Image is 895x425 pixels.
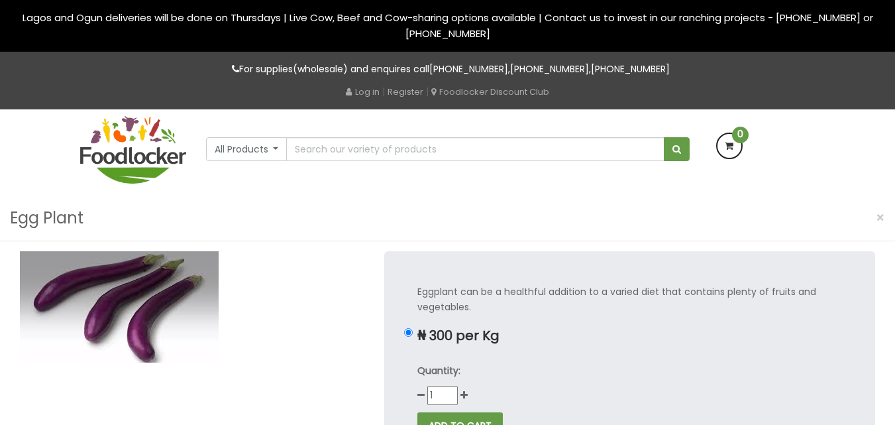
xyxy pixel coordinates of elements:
[23,11,873,40] span: Lagos and Ogun deliveries will be done on Thursdays | Live Cow, Beef and Cow-sharing options avai...
[80,116,186,184] img: FoodLocker
[404,328,413,337] input: ₦ 300 per Kg
[417,284,842,315] p: Eggplant can be a healthful addition to a varied diet that contains plenty of fruits and vegetables.
[732,127,749,143] span: 0
[382,85,385,98] span: |
[869,204,892,231] button: Close
[510,62,589,76] a: [PHONE_NUMBER]
[417,328,842,343] p: ₦ 300 per Kg
[426,85,429,98] span: |
[20,251,219,363] img: Egg Plant
[431,86,549,98] a: Foodlocker Discount Club
[417,364,460,377] strong: Quantity:
[10,206,83,231] h3: Egg Plant
[388,86,423,98] a: Register
[80,62,816,77] p: For supplies(wholesale) and enquires call , ,
[591,62,670,76] a: [PHONE_NUMBER]
[876,208,885,227] span: ×
[346,86,380,98] a: Log in
[429,62,508,76] a: [PHONE_NUMBER]
[286,137,664,161] input: Search our variety of products
[206,137,288,161] button: All Products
